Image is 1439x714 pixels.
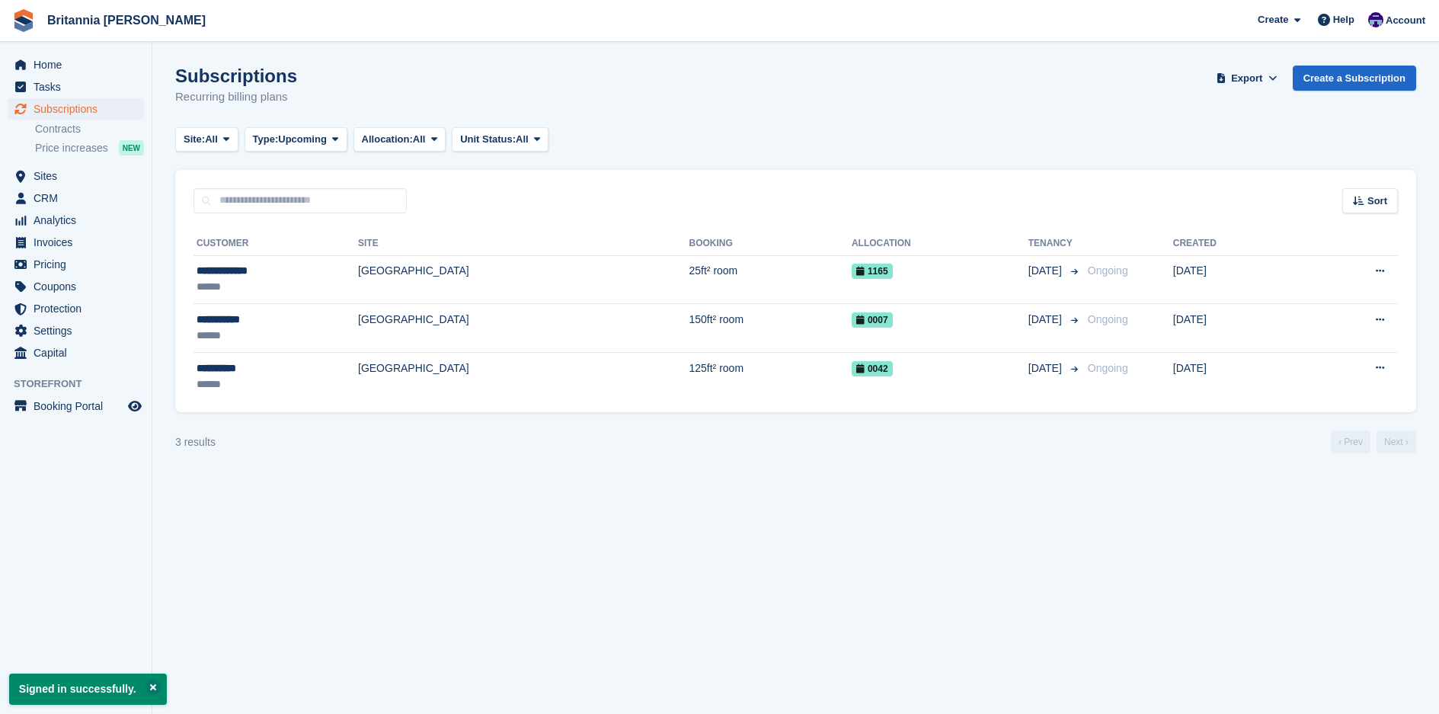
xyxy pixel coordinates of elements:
a: menu [8,298,144,319]
p: Recurring billing plans [175,88,297,106]
a: menu [8,187,144,209]
p: Signed in successfully. [9,674,167,705]
span: Storefront [14,376,152,392]
span: 0007 [852,312,893,328]
span: Coupons [34,276,125,297]
a: menu [8,98,144,120]
a: Next [1377,431,1416,453]
span: Ongoing [1088,362,1128,374]
td: [DATE] [1173,304,1303,353]
td: [DATE] [1173,255,1303,304]
th: Site [358,232,689,256]
span: Price increases [35,141,108,155]
span: [DATE] [1028,312,1065,328]
a: menu [8,320,144,341]
a: Previous [1331,431,1370,453]
span: Upcoming [278,132,327,147]
span: Ongoing [1088,264,1128,277]
th: Allocation [852,232,1028,256]
a: Preview store [126,397,144,415]
td: [DATE] [1173,352,1303,400]
span: Subscriptions [34,98,125,120]
a: Britannia [PERSON_NAME] [41,8,212,33]
span: Create [1258,12,1288,27]
span: Pricing [34,254,125,275]
span: Allocation: [362,132,413,147]
a: menu [8,210,144,231]
span: 1165 [852,264,893,279]
th: Tenancy [1028,232,1082,256]
span: Protection [34,298,125,319]
a: menu [8,276,144,297]
th: Booking [689,232,851,256]
a: Price increases NEW [35,139,144,156]
span: Help [1333,12,1354,27]
div: NEW [119,140,144,155]
span: Sites [34,165,125,187]
a: Contracts [35,122,144,136]
span: Ongoing [1088,313,1128,325]
span: Invoices [34,232,125,253]
span: Site: [184,132,205,147]
a: menu [8,342,144,363]
span: Export [1231,71,1262,86]
span: Analytics [34,210,125,231]
span: CRM [34,187,125,209]
a: Create a Subscription [1293,66,1416,91]
a: menu [8,254,144,275]
a: menu [8,395,144,417]
span: Capital [34,342,125,363]
a: menu [8,232,144,253]
span: Home [34,54,125,75]
td: 125ft² room [689,352,851,400]
span: Type: [253,132,279,147]
button: Export [1214,66,1281,91]
span: Account [1386,13,1425,28]
span: [DATE] [1028,263,1065,279]
span: All [516,132,529,147]
td: [GEOGRAPHIC_DATA] [358,304,689,353]
span: Unit Status: [460,132,516,147]
td: 150ft² room [689,304,851,353]
th: Customer [193,232,358,256]
span: All [205,132,218,147]
td: [GEOGRAPHIC_DATA] [358,255,689,304]
span: 0042 [852,361,893,376]
th: Created [1173,232,1303,256]
img: Cameron Ballard [1368,12,1383,27]
button: Unit Status: All [452,127,548,152]
img: stora-icon-8386f47178a22dfd0bd8f6a31ec36ba5ce8667c1dd55bd0f319d3a0aa187defe.svg [12,9,35,32]
a: menu [8,165,144,187]
a: menu [8,76,144,98]
span: All [413,132,426,147]
span: [DATE] [1028,360,1065,376]
button: Site: All [175,127,238,152]
h1: Subscriptions [175,66,297,86]
td: 25ft² room [689,255,851,304]
span: Tasks [34,76,125,98]
div: 3 results [175,434,216,450]
button: Allocation: All [353,127,446,152]
a: menu [8,54,144,75]
span: Settings [34,320,125,341]
span: Sort [1367,194,1387,209]
td: [GEOGRAPHIC_DATA] [358,352,689,400]
button: Type: Upcoming [245,127,347,152]
nav: Page [1328,431,1419,453]
span: Booking Portal [34,395,125,417]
